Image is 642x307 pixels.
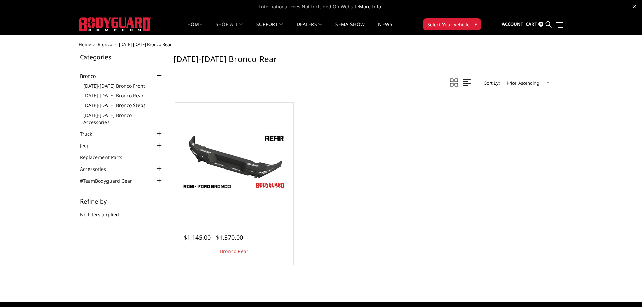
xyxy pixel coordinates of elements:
[119,41,172,48] span: [DATE]-[DATE] Bronco Rear
[83,112,163,126] a: [DATE]-[DATE] Bronco Accessories
[427,21,470,28] span: Select Your Vehicle
[79,41,91,48] a: Home
[256,22,283,35] a: Support
[80,54,163,60] h5: Categories
[502,15,523,33] a: Account
[80,72,104,80] a: Bronco
[187,22,202,35] a: Home
[80,177,141,184] a: #TeamBodyguard Gear
[297,22,322,35] a: Dealers
[359,3,381,10] a: More Info
[83,102,163,109] a: [DATE]-[DATE] Bronco Steps
[502,21,523,27] span: Account
[526,15,543,33] a: Cart 0
[526,21,537,27] span: Cart
[475,21,477,28] span: ▾
[378,22,392,35] a: News
[80,165,115,173] a: Accessories
[216,22,243,35] a: shop all
[481,78,500,88] label: Sort By:
[335,22,365,35] a: SEMA Show
[423,18,481,30] button: Select Your Vehicle
[80,130,100,137] a: Truck
[83,82,163,89] a: [DATE]-[DATE] Bronco Front
[174,54,552,69] h1: [DATE]-[DATE] Bronco Rear
[80,154,131,161] a: Replacement Parts
[184,233,243,241] span: $1,145.00 - $1,370.00
[80,198,163,204] h5: Refine by
[79,17,151,31] img: BODYGUARD BUMPERS
[608,275,642,307] iframe: Chat Widget
[80,142,98,149] a: Jeep
[83,92,163,99] a: [DATE]-[DATE] Bronco Rear
[98,41,112,48] a: Bronco
[80,198,163,225] div: No filters applied
[538,22,543,27] span: 0
[220,248,249,254] a: Bronco Rear
[177,104,292,219] a: Bronco Rear Shown with optional bolt-on end caps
